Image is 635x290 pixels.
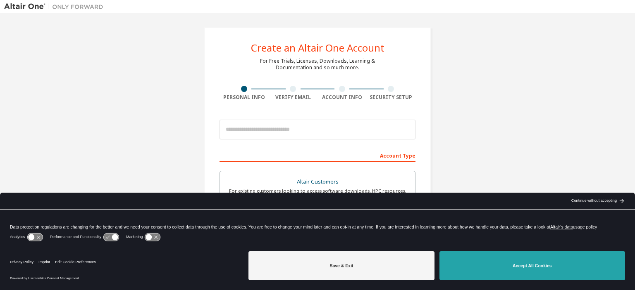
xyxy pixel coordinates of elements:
[4,2,107,11] img: Altair One
[367,94,416,101] div: Security Setup
[260,58,375,71] div: For Free Trials, Licenses, Downloads, Learning & Documentation and so much more.
[220,149,415,162] div: Account Type
[317,94,367,101] div: Account Info
[225,176,410,188] div: Altair Customers
[220,94,269,101] div: Personal Info
[269,94,318,101] div: Verify Email
[251,43,384,53] div: Create an Altair One Account
[225,188,410,201] div: For existing customers looking to access software downloads, HPC resources, community, trainings ...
